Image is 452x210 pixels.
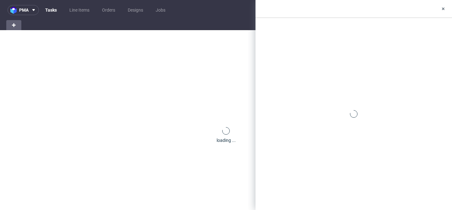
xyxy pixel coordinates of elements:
a: Jobs [152,5,169,15]
button: pma [8,5,39,15]
span: pma [19,8,29,12]
a: Designs [124,5,147,15]
div: loading ... [217,137,236,143]
a: Orders [98,5,119,15]
a: Line Items [66,5,93,15]
img: logo [10,7,19,14]
a: Tasks [41,5,61,15]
